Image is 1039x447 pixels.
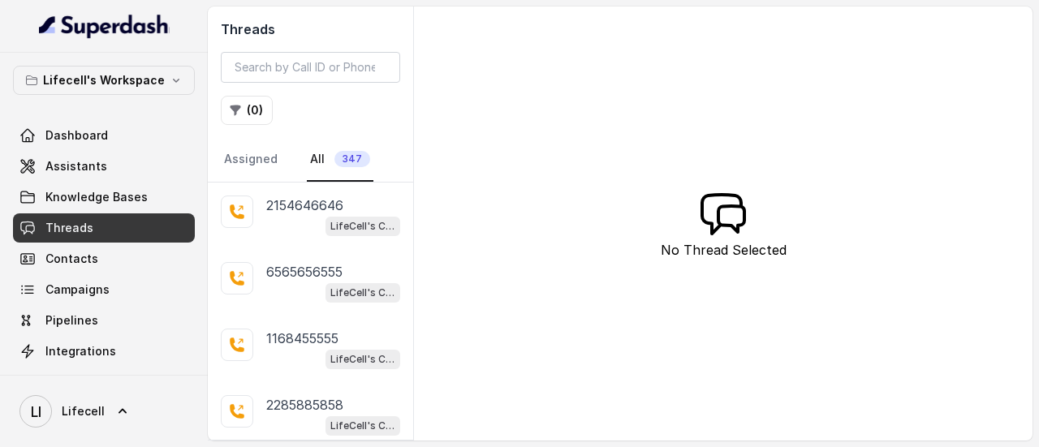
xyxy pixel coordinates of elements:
[13,66,195,95] button: Lifecell's Workspace
[661,240,787,260] p: No Thread Selected
[13,121,195,150] a: Dashboard
[13,306,195,335] a: Pipelines
[221,138,281,182] a: Assigned
[330,218,395,234] p: LifeCell's Call Assistant
[45,158,107,174] span: Assistants
[266,329,338,348] p: 1168455555
[45,282,110,298] span: Campaigns
[307,138,373,182] a: All347
[62,403,105,419] span: Lifecell
[45,374,116,390] span: API Settings
[45,189,148,205] span: Knowledge Bases
[13,367,195,397] a: API Settings
[13,183,195,212] a: Knowledge Bases
[13,337,195,366] a: Integrations
[221,96,273,125] button: (0)
[221,138,400,182] nav: Tabs
[330,418,395,434] p: LifeCell's Call Assistant
[266,196,343,215] p: 2154646646
[266,262,343,282] p: 6565656555
[221,52,400,83] input: Search by Call ID or Phone Number
[45,343,116,359] span: Integrations
[45,127,108,144] span: Dashboard
[330,351,395,367] p: LifeCell's Call Assistant
[45,312,98,329] span: Pipelines
[334,151,370,167] span: 347
[13,244,195,273] a: Contacts
[266,395,343,415] p: 2285885858
[330,285,395,301] p: LifeCell's Call Assistant
[13,213,195,243] a: Threads
[39,13,170,39] img: light.svg
[13,152,195,181] a: Assistants
[45,220,93,236] span: Threads
[31,403,41,420] text: LI
[43,71,165,90] p: Lifecell's Workspace
[13,389,195,434] a: Lifecell
[13,275,195,304] a: Campaigns
[221,19,400,39] h2: Threads
[45,251,98,267] span: Contacts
